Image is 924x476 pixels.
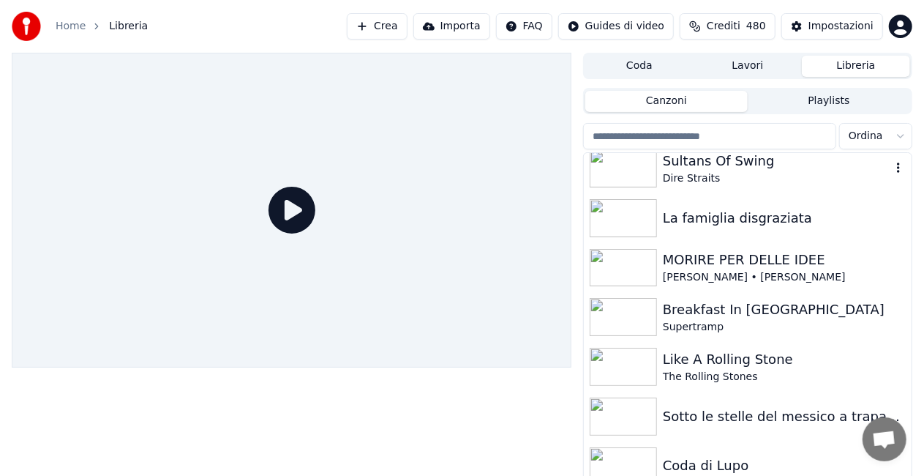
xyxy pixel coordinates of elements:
div: Supertramp [663,320,906,335]
div: Sultans Of Swing [663,151,891,171]
a: Home [56,19,86,34]
div: Breakfast In [GEOGRAPHIC_DATA] [663,300,906,320]
div: La famiglia disgraziata [663,208,906,228]
div: Coda di Lupo [663,455,906,476]
button: Crediti480 [680,13,775,40]
span: Libreria [109,19,148,34]
button: Libreria [802,56,910,77]
div: The Rolling Stones [663,370,906,384]
button: Impostazioni [781,13,883,40]
button: Importa [413,13,490,40]
img: youka [12,12,41,41]
nav: breadcrumb [56,19,148,34]
button: Canzoni [585,91,748,112]
div: Like A Rolling Stone [663,349,906,370]
div: Aprire la chat [863,417,906,461]
button: Playlists [748,91,910,112]
button: Coda [585,56,694,77]
button: Lavori [694,56,802,77]
span: Crediti [707,19,740,34]
div: [PERSON_NAME] • [PERSON_NAME] [663,270,906,285]
div: MORIRE PER DELLE IDEE [663,250,906,270]
span: Ordina [849,129,883,144]
button: Crea [347,13,407,40]
button: FAQ [496,13,552,40]
div: Impostazioni [808,19,874,34]
div: Dire Straits [663,171,891,186]
span: 480 [746,19,766,34]
button: Guides di video [558,13,674,40]
div: Sotto le stelle del messico a trapanàr [663,406,906,427]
